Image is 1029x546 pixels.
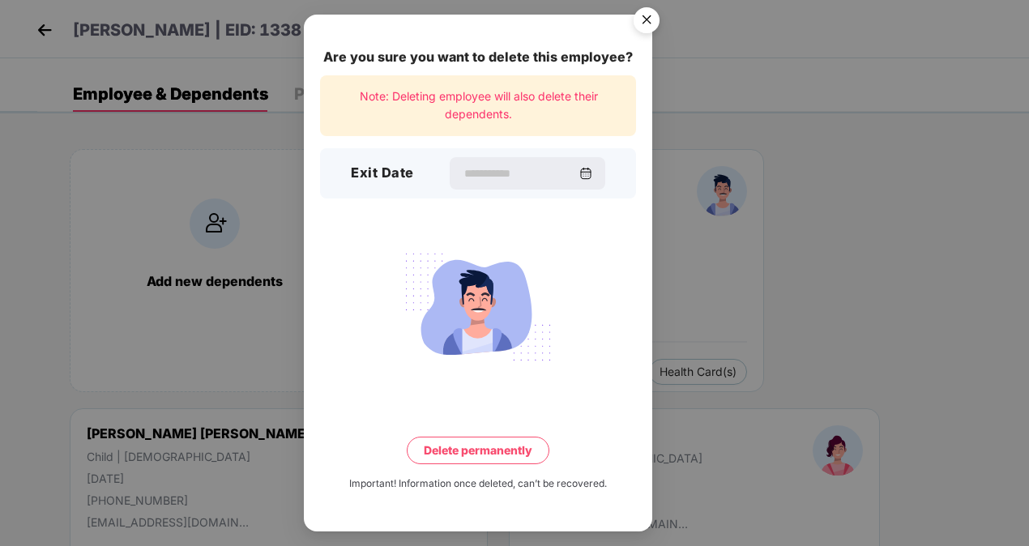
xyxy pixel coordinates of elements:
img: svg+xml;base64,PHN2ZyBpZD0iQ2FsZW5kYXItMzJ4MzIiIHhtbG5zPSJodHRwOi8vd3d3LnczLm9yZy8yMDAwL3N2ZyIgd2... [579,167,592,180]
div: Note: Deleting employee will also delete their dependents. [320,75,636,136]
h3: Exit Date [351,163,414,184]
img: svg+xml;base64,PHN2ZyB4bWxucz0iaHR0cDovL3d3dy53My5vcmcvMjAwMC9zdmciIHdpZHRoPSIyMjQiIGhlaWdodD0iMT... [387,243,569,369]
button: Delete permanently [407,436,549,463]
div: Are you sure you want to delete this employee? [320,47,636,67]
div: Important! Information once deleted, can’t be recovered. [349,476,607,491]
